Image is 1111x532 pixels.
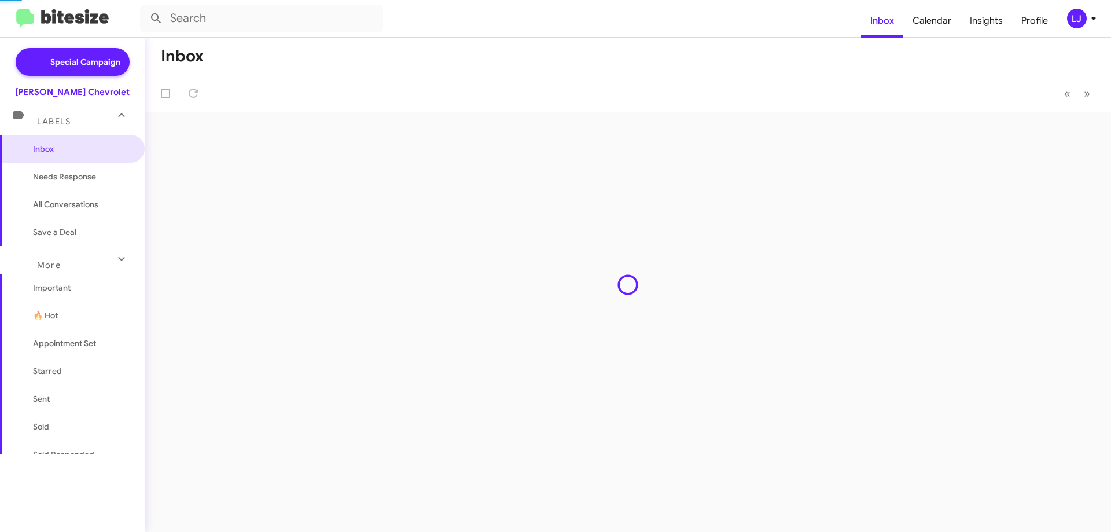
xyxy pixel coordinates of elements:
span: Special Campaign [50,56,120,68]
div: LJ [1067,9,1087,28]
span: Starred [33,365,62,377]
button: Next [1077,82,1097,105]
span: Important [33,282,131,293]
button: LJ [1057,9,1098,28]
a: Insights [961,4,1012,38]
input: Search [140,5,383,32]
span: Inbox [33,143,131,155]
span: » [1084,86,1090,101]
span: All Conversations [33,199,98,210]
button: Previous [1057,82,1077,105]
span: Sold Responded [33,449,94,460]
div: [PERSON_NAME] Chevrolet [15,86,130,98]
span: Sold [33,421,49,432]
nav: Page navigation example [1058,82,1097,105]
span: Sent [33,393,50,405]
h1: Inbox [161,47,204,65]
a: Calendar [903,4,961,38]
a: Profile [1012,4,1057,38]
span: Needs Response [33,171,131,182]
a: Inbox [861,4,903,38]
span: 🔥 Hot [33,310,58,321]
span: Appointment Set [33,337,96,349]
span: « [1064,86,1070,101]
span: Labels [37,116,71,127]
span: Save a Deal [33,226,76,238]
a: Special Campaign [16,48,130,76]
span: More [37,260,61,270]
